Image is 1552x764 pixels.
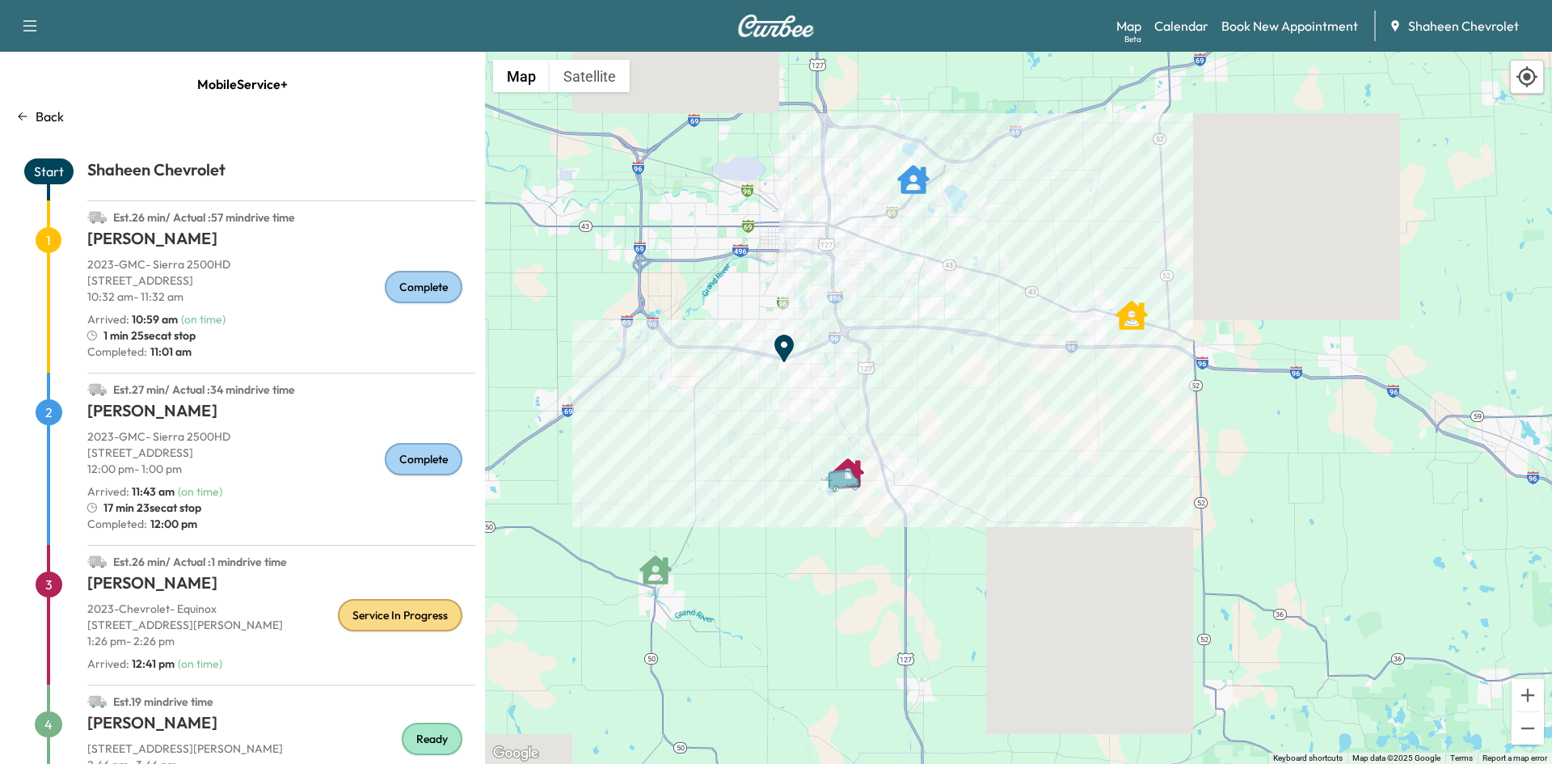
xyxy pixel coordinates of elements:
div: Service In Progress [338,599,462,631]
span: ( on time ) [181,312,226,327]
img: Curbee Logo [737,15,815,37]
gmp-advanced-marker: RUSSELL JOLLY [897,155,930,188]
img: Google [489,743,542,764]
h1: [PERSON_NAME] [87,572,475,601]
span: 3 [36,572,62,597]
a: Calendar [1154,16,1208,36]
p: [STREET_ADDRESS] [87,445,475,461]
p: Back [36,107,64,126]
a: MapBeta [1116,16,1141,36]
p: 12:00 pm - 1:00 pm [87,461,475,477]
h1: Shaheen Chevrolet [87,158,475,188]
div: Recenter map [1510,60,1544,94]
span: 1 [36,227,61,253]
span: Map data ©2025 Google [1352,753,1440,762]
p: Arrived : [87,311,178,327]
p: 2023 - GMC - Sierra 2500HD [87,256,475,272]
h1: [PERSON_NAME] [87,227,475,256]
a: Terms (opens in new tab) [1450,753,1473,762]
span: 4 [35,711,62,737]
span: Est. 19 min drive time [113,694,213,709]
button: Zoom out [1512,712,1544,745]
span: Shaheen Chevrolet [1408,16,1519,36]
p: Completed: [87,344,475,360]
p: 2023 - GMC - Sierra 2500HD [87,428,475,445]
h1: [PERSON_NAME] [87,711,475,741]
p: Arrived : [87,656,175,672]
span: 1 min 25sec at stop [103,327,196,344]
button: Zoom in [1512,679,1544,711]
span: 11:43 am [132,484,175,499]
p: [STREET_ADDRESS][PERSON_NAME] [87,741,475,757]
p: [STREET_ADDRESS] [87,272,475,289]
p: 2023 - Chevrolet - Equinox [87,601,475,617]
span: Start [24,158,74,184]
span: MobileService+ [197,68,288,100]
span: Est. 27 min / Actual : 34 min drive time [113,382,295,397]
p: 1:26 pm - 2:26 pm [87,633,475,649]
span: ( on time ) [178,484,222,499]
span: 17 min 23sec at stop [103,500,201,516]
a: Book New Appointment [1221,16,1358,36]
gmp-advanced-marker: Van [820,452,876,480]
gmp-advanced-marker: End Point [768,324,800,357]
button: Show street map [493,60,550,92]
gmp-advanced-marker: EMANUEL GUZMAN [639,546,672,578]
div: Complete [385,443,462,475]
span: ( on time ) [178,656,222,671]
div: Beta [1124,33,1141,45]
p: Arrived : [87,483,175,500]
span: 11:01 am [147,344,192,360]
a: Report a map error [1482,753,1547,762]
p: Completed: [87,516,475,532]
button: Show satellite imagery [550,60,630,92]
span: 2 [36,399,62,425]
span: Est. 26 min / Actual : 57 min drive time [113,210,295,225]
p: 10:32 am - 11:32 am [87,289,475,305]
button: Keyboard shortcuts [1273,753,1343,764]
gmp-advanced-marker: NICHOLAS EVERETT [1115,291,1148,323]
span: 10:59 am [132,312,178,327]
gmp-advanced-marker: MACKENZIE WARD [832,449,864,481]
a: Open this area in Google Maps (opens a new window) [489,743,542,764]
div: Complete [385,271,462,303]
span: 12:00 pm [147,516,197,532]
span: 12:41 pm [132,656,175,671]
span: Est. 26 min / Actual : 1 min drive time [113,555,287,569]
h1: [PERSON_NAME] [87,399,475,428]
p: [STREET_ADDRESS][PERSON_NAME] [87,617,475,633]
div: Ready [402,723,462,755]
